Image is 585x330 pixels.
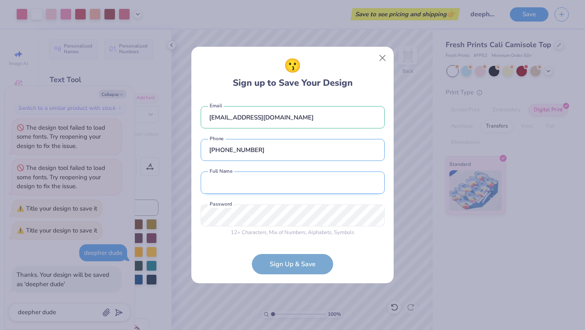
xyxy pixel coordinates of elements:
span: 😗 [284,56,301,76]
span: Alphabets [308,229,331,236]
div: Sign up to Save Your Design [233,56,353,90]
span: Numbers [284,229,305,236]
button: Close [375,50,390,66]
div: , Mix of , , [201,229,385,237]
span: Symbols [334,229,354,236]
span: 12 + Characters [231,229,266,236]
